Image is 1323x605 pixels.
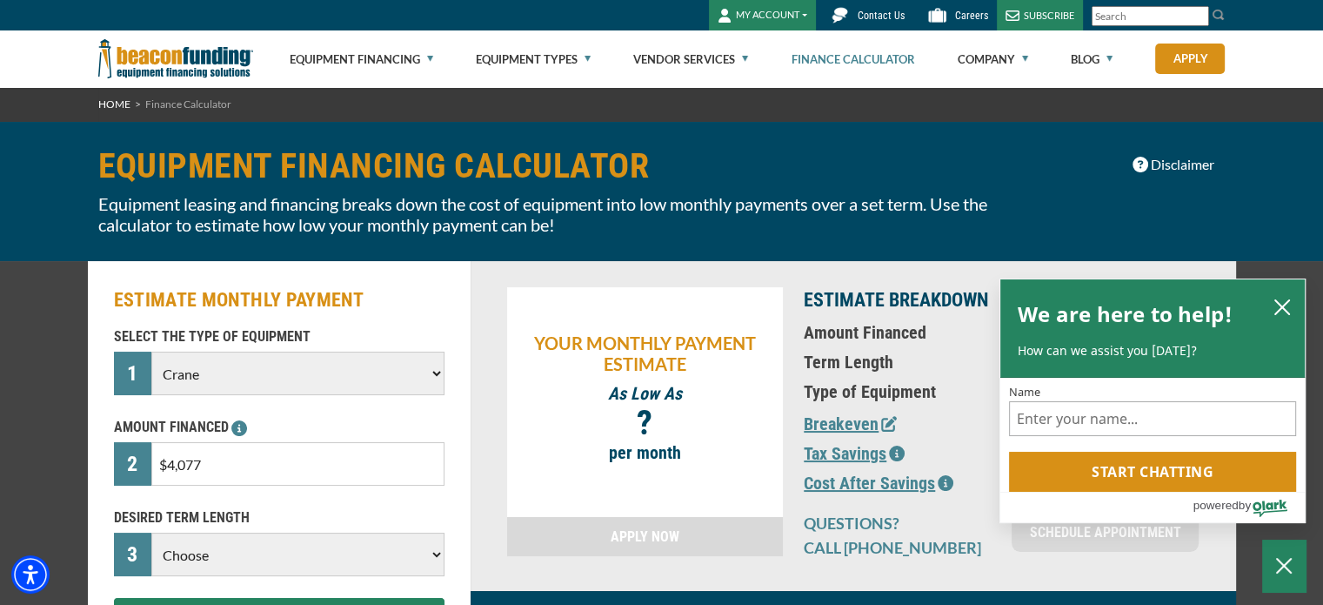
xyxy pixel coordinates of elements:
[114,533,152,576] div: 3
[507,517,784,556] a: APPLY NOW
[1018,342,1287,360] p: How can we assist you [DATE]?
[1151,154,1214,175] span: Disclaimer
[516,333,775,374] p: YOUR MONTHLY PAYMENT ESTIMATE
[1071,31,1113,87] a: Blog
[791,31,914,87] a: Finance Calculator
[999,279,1306,524] div: olark chatbox
[98,148,1034,185] h1: EQUIPMENT FINANCING CALCULATOR
[114,326,444,347] p: SELECT THE TYPE OF EQUIPMENT
[1212,8,1226,22] img: Search
[290,31,433,87] a: Equipment Financing
[1009,387,1296,398] label: Name
[1268,294,1296,319] button: close chatbox
[1121,148,1226,181] button: Disclaimer
[804,513,991,534] p: QUESTIONS?
[804,411,897,437] button: Breakeven
[858,10,905,22] span: Contact Us
[151,442,444,486] input: $0
[114,442,152,486] div: 2
[516,442,775,463] p: per month
[804,322,1026,343] p: Amount Financed
[145,97,231,111] span: Finance Calculator
[958,31,1028,87] a: Company
[804,352,1026,373] p: Term Length
[1239,494,1251,516] span: by
[114,352,152,395] div: 1
[114,508,444,528] p: DESIRED TERM LENGTH
[516,383,775,404] p: As Low As
[114,417,444,438] p: AMOUNT FINANCED
[633,31,748,87] a: Vendor Services
[1012,513,1199,552] a: SCHEDULE APPOINTMENT
[98,193,1034,235] p: Equipment leasing and financing breaks down the cost of equipment into low monthly payments over ...
[1191,10,1205,24] a: Clear search text
[1009,452,1296,492] button: Start chatting
[1009,401,1296,436] input: Name
[804,381,1026,402] p: Type of Equipment
[804,537,991,558] p: CALL [PHONE_NUMBER]
[516,413,775,434] p: ?
[11,555,50,594] div: Accessibility Menu
[804,470,953,496] button: Cost After Savings
[98,97,130,111] a: HOME
[1193,493,1305,522] a: Powered by Olark
[804,440,905,467] button: Tax Savings
[114,287,444,313] h2: ESTIMATE MONTHLY PAYMENT
[804,287,1026,313] p: ESTIMATE BREAKDOWN
[955,10,988,22] span: Careers
[476,31,591,87] a: Equipment Types
[1193,494,1238,516] span: powered
[1155,44,1225,74] a: Apply
[1018,297,1233,332] h2: We are here to help!
[1092,6,1209,26] input: Search
[1262,540,1306,592] button: Close Chatbox
[98,30,253,87] img: Beacon Funding Corporation logo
